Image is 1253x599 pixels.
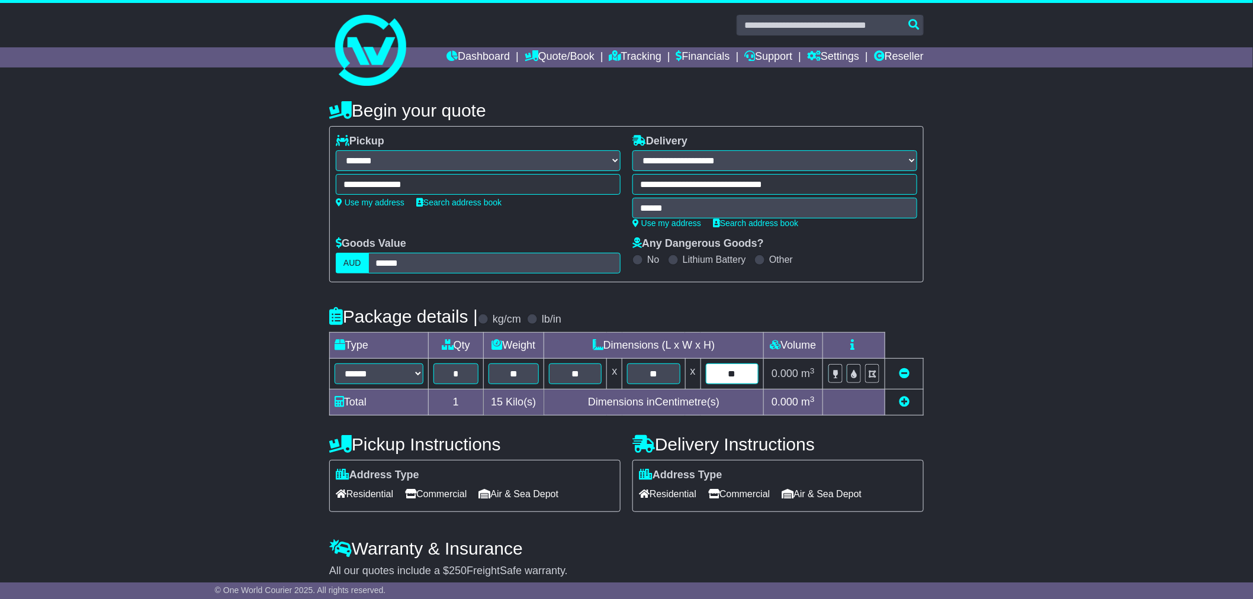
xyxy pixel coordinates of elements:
td: Type [330,333,429,359]
span: Commercial [708,485,770,503]
sup: 3 [810,366,815,375]
span: Air & Sea Depot [479,485,559,503]
h4: Pickup Instructions [329,434,621,454]
label: Address Type [336,469,419,482]
td: x [607,359,622,389]
span: m [801,368,815,379]
label: lb/in [542,313,561,326]
h4: Package details | [329,307,478,326]
a: Settings [807,47,859,67]
label: AUD [336,253,369,273]
td: Dimensions in Centimetre(s) [544,389,764,416]
label: Other [769,254,793,265]
span: Residential [336,485,393,503]
a: Use my address [632,218,701,228]
a: Search address book [713,218,798,228]
a: Search address book [416,198,502,207]
a: Financials [676,47,730,67]
span: Air & Sea Depot [782,485,862,503]
a: Use my address [336,198,404,207]
a: Add new item [899,396,910,408]
span: 15 [491,396,503,408]
h4: Delivery Instructions [632,434,924,454]
label: Lithium Battery [683,254,746,265]
td: 1 [429,389,484,416]
td: Dimensions (L x W x H) [544,333,764,359]
a: Dashboard [446,47,510,67]
td: Volume [763,333,823,359]
td: x [685,359,701,389]
span: 0.000 [772,396,798,408]
td: Weight [483,333,544,359]
a: Quote/Book [525,47,595,67]
span: © One World Courier 2025. All rights reserved. [215,585,386,595]
label: Delivery [632,135,687,148]
td: Kilo(s) [483,389,544,416]
span: Residential [639,485,696,503]
a: Remove this item [899,368,910,379]
sup: 3 [810,395,815,404]
span: m [801,396,815,408]
td: Qty [429,333,484,359]
label: Pickup [336,135,384,148]
label: Goods Value [336,237,406,250]
a: Tracking [609,47,661,67]
label: Address Type [639,469,722,482]
span: Commercial [405,485,467,503]
span: 0.000 [772,368,798,379]
label: No [647,254,659,265]
a: Support [744,47,792,67]
label: kg/cm [493,313,521,326]
td: Total [330,389,429,416]
label: Any Dangerous Goods? [632,237,764,250]
h4: Begin your quote [329,101,924,120]
div: All our quotes include a $ FreightSafe warranty. [329,565,924,578]
span: 250 [449,565,467,577]
a: Reseller [874,47,924,67]
h4: Warranty & Insurance [329,539,924,558]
